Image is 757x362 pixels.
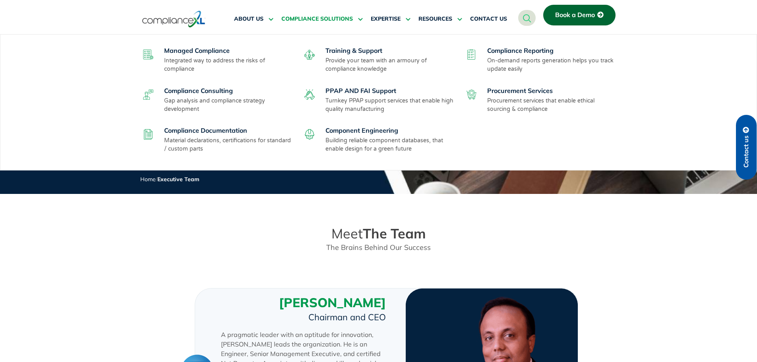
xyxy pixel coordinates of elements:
[90,48,131,53] div: 关键词（按流量）
[518,10,536,26] a: navsearch-button
[143,129,153,139] img: compliance-documentation.svg
[325,46,382,54] a: Training & Support
[143,49,153,60] img: managed-compliance.svg
[13,21,19,28] img: website_grey.svg
[140,176,199,183] span: /
[325,87,396,95] a: PPAP AND FAI Support
[743,136,750,168] span: Contact us
[466,49,476,60] img: compliance-reporting.svg
[418,15,452,23] span: RESOURCES
[487,56,617,73] p: On-demand reports generation helps you track update easily
[487,87,553,95] a: Procurement Services
[140,176,156,183] a: Home
[325,136,455,153] p: Building reliable component databases, that enable design for a green future
[164,46,230,54] a: Managed Compliance
[363,225,426,242] strong: The Team
[466,89,476,100] img: procurement-services.svg
[304,49,315,60] img: training-support.svg
[21,21,81,28] div: 域名: [DOMAIN_NAME]
[555,12,595,19] span: Book a Demo
[304,129,315,139] img: component-engineering.svg
[304,89,315,100] img: ppaf-fai.svg
[41,48,61,53] div: 域名概述
[325,56,455,73] p: Provide your team with an armoury of compliance knowledge
[470,15,507,23] span: CONTACT US
[144,226,613,242] h2: Meet
[157,176,199,183] span: Executive Team
[487,97,617,113] p: Procurement services that enable ethical sourcing & compliance
[142,10,205,28] img: logo-one.svg
[325,97,455,113] p: Turnkey PPAP support services that enable high quality manufacturing
[487,46,554,54] a: Compliance Reporting
[281,15,353,23] span: COMPLIANCE SOLUTIONS
[234,15,263,23] span: ABOUT US
[22,13,39,19] div: v 4.0.25
[164,136,294,153] p: Material declarations, certifications for standard / custom parts
[32,47,39,53] img: tab_domain_overview_orange.svg
[81,47,87,53] img: tab_keywords_by_traffic_grey.svg
[470,10,507,29] a: CONTACT US
[221,312,386,322] h5: Chairman and CEO
[164,56,294,73] p: Integrated way to address the risks of compliance
[13,13,19,19] img: logo_orange.svg
[164,97,294,113] p: Gap analysis and compliance strategy development
[371,15,401,23] span: EXPERTISE
[144,243,613,252] p: The Brains Behind Our Success
[325,126,398,134] a: Component Engineering
[371,10,410,29] a: EXPERTISE
[281,10,363,29] a: COMPLIANCE SOLUTIONS
[543,5,616,25] a: Book a Demo
[234,10,273,29] a: ABOUT US
[164,126,247,134] a: Compliance Documentation
[164,87,233,95] a: Compliance Consulting
[143,89,153,100] img: compliance-consulting.svg
[221,294,386,310] h3: [PERSON_NAME]
[736,115,757,180] a: Contact us
[418,10,462,29] a: RESOURCES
